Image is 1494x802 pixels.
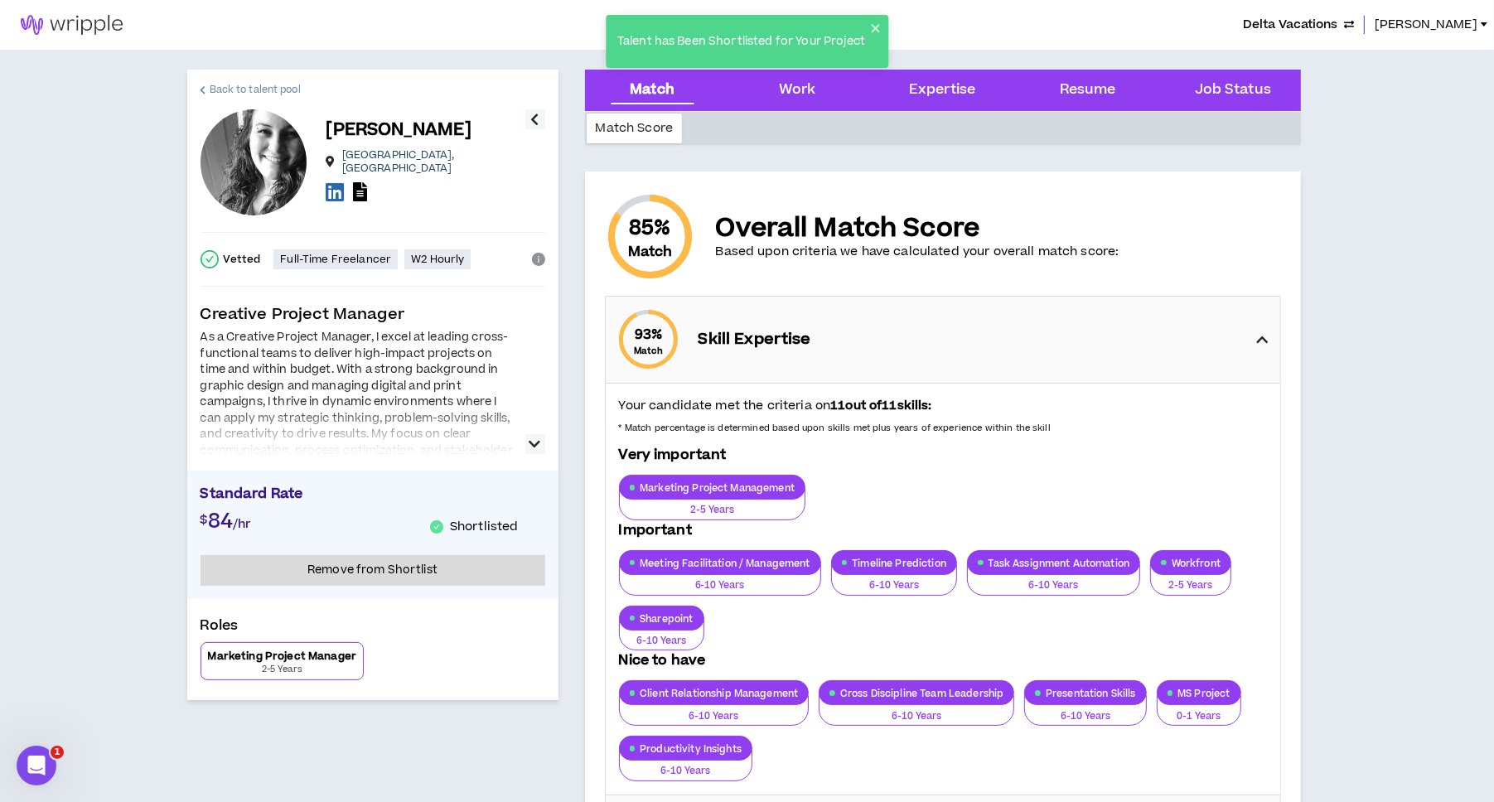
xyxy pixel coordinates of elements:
[619,397,1267,415] p: Your candidate met the criteria on
[619,520,1267,540] p: Important
[201,330,515,491] div: As a Creative Project Manager, I excel at leading cross-functional teams to deliver high-impact p...
[1060,80,1116,101] div: Resume
[201,616,545,642] p: Roles
[201,484,545,509] p: Standard Rate
[201,303,545,326] p: Creative Project Manager
[210,82,301,98] span: Back to talent pool
[1243,16,1354,34] button: Delta Vacations
[17,746,56,785] iframe: Intercom live chat
[619,445,1267,465] p: Very important
[619,422,1267,435] p: * Match percentage is determined based upon skills met plus years of experience within the skill
[201,250,219,268] span: check-circle
[630,80,674,101] div: Match
[716,214,1119,244] p: Overall Match Score
[612,28,870,56] div: Talent has Been Shortlisted for Your Project
[450,519,519,535] p: Shortlisted
[587,114,683,143] div: Match Score
[201,555,545,586] button: Remove from Shortlist
[224,253,261,266] p: Vetted
[201,70,301,109] a: Back to talent pool
[208,650,357,663] p: Marketing Project Manager
[430,520,443,534] span: check-circle
[342,148,525,175] p: [GEOGRAPHIC_DATA] , [GEOGRAPHIC_DATA]
[201,511,208,529] span: $
[201,109,307,215] div: Katlyn C.
[326,118,472,142] p: [PERSON_NAME]
[280,253,391,266] p: Full-Time Freelancer
[411,253,464,266] p: W2 Hourly
[629,215,670,242] span: 85 %
[628,242,673,262] small: Match
[51,746,64,759] span: 1
[716,244,1119,260] p: Based upon criteria we have calculated your overall match score:
[699,328,862,351] p: Skill Expertise
[909,80,975,101] div: Expertise
[233,515,251,533] span: /hr
[532,253,545,266] span: info-circle
[634,345,663,357] small: Match
[779,80,816,101] div: Work
[1243,16,1337,34] span: Delta Vacations
[1195,80,1271,101] div: Job Status
[606,297,1280,383] div: 93%MatchSkill Expertise
[208,507,233,536] span: 84
[262,663,302,676] p: 2-5 Years
[830,397,931,414] strong: 11 out of 11 skills:
[635,325,662,345] span: 93 %
[1375,16,1477,34] span: [PERSON_NAME]
[870,22,882,35] button: close
[619,650,1267,670] p: Nice to have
